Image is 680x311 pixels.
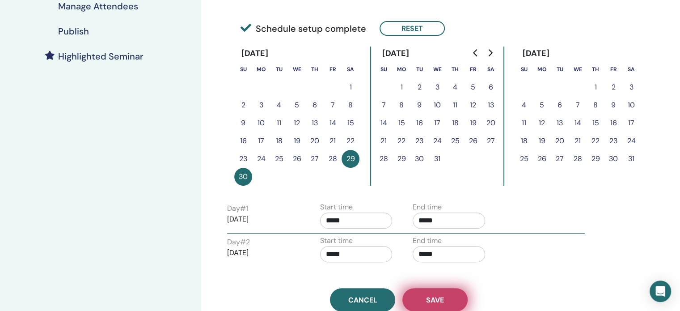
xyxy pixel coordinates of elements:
h4: Manage Attendees [58,1,138,12]
span: Cancel [348,295,377,305]
button: 4 [270,96,288,114]
button: 30 [410,150,428,168]
th: Wednesday [428,60,446,78]
button: 16 [234,132,252,150]
button: 9 [410,96,428,114]
label: End time [413,235,442,246]
button: 11 [446,96,464,114]
button: 23 [604,132,622,150]
button: 4 [446,78,464,96]
label: Start time [320,235,353,246]
button: 4 [515,96,533,114]
button: 14 [375,114,393,132]
button: 9 [604,96,622,114]
button: 31 [428,150,446,168]
button: 27 [551,150,569,168]
th: Saturday [482,60,500,78]
button: 22 [342,132,359,150]
button: 23 [234,150,252,168]
button: 26 [533,150,551,168]
button: 18 [446,114,464,132]
button: 23 [410,132,428,150]
button: 3 [252,96,270,114]
th: Sunday [515,60,533,78]
th: Tuesday [551,60,569,78]
button: 10 [428,96,446,114]
button: 7 [569,96,587,114]
button: 6 [306,96,324,114]
th: Friday [464,60,482,78]
label: Day # 2 [227,237,250,247]
button: 13 [482,96,500,114]
button: 10 [622,96,640,114]
button: 5 [464,78,482,96]
button: 10 [252,114,270,132]
button: 14 [324,114,342,132]
button: 25 [515,150,533,168]
th: Friday [324,60,342,78]
button: 1 [342,78,359,96]
button: 25 [270,150,288,168]
button: 11 [270,114,288,132]
button: 6 [551,96,569,114]
button: Reset [380,21,445,36]
button: 1 [587,78,604,96]
th: Thursday [587,60,604,78]
button: 14 [569,114,587,132]
th: Saturday [342,60,359,78]
button: 19 [533,132,551,150]
th: Monday [393,60,410,78]
th: Wednesday [288,60,306,78]
button: 27 [482,132,500,150]
button: 24 [428,132,446,150]
button: 15 [342,114,359,132]
button: 3 [622,78,640,96]
span: Save [426,295,444,305]
h4: Publish [58,26,89,37]
button: 8 [587,96,604,114]
button: 17 [622,114,640,132]
button: 29 [342,150,359,168]
button: 24 [622,132,640,150]
button: 16 [604,114,622,132]
button: 18 [270,132,288,150]
button: 28 [375,150,393,168]
button: Go to previous month [469,44,483,62]
button: 25 [446,132,464,150]
button: 28 [324,150,342,168]
th: Sunday [375,60,393,78]
div: [DATE] [375,47,416,60]
th: Saturday [622,60,640,78]
p: [DATE] [227,214,300,225]
button: 24 [252,150,270,168]
button: 21 [324,132,342,150]
button: 6 [482,78,500,96]
button: 3 [428,78,446,96]
button: 21 [375,132,393,150]
button: 2 [234,96,252,114]
div: [DATE] [234,47,276,60]
th: Monday [533,60,551,78]
th: Monday [252,60,270,78]
span: Schedule setup complete [241,22,366,35]
button: 16 [410,114,428,132]
button: 28 [569,150,587,168]
div: [DATE] [515,47,557,60]
button: 26 [464,132,482,150]
button: 5 [288,96,306,114]
button: 19 [288,132,306,150]
th: Tuesday [410,60,428,78]
button: 30 [234,168,252,186]
label: End time [413,202,442,213]
th: Sunday [234,60,252,78]
button: 17 [252,132,270,150]
button: 19 [464,114,482,132]
button: 9 [234,114,252,132]
label: Day # 1 [227,203,248,214]
button: 11 [515,114,533,132]
th: Thursday [306,60,324,78]
button: 13 [551,114,569,132]
button: 1 [393,78,410,96]
button: 12 [288,114,306,132]
button: 7 [324,96,342,114]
